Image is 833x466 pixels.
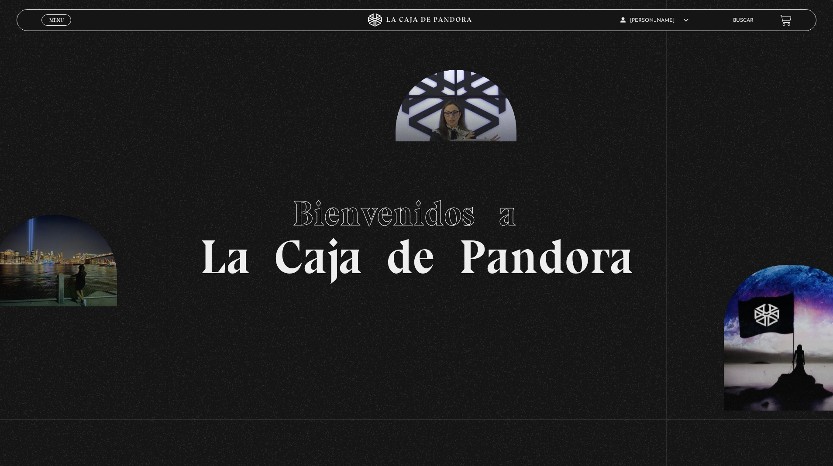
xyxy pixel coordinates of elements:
span: Bienvenidos a [293,192,540,234]
span: Menu [49,17,64,23]
a: Buscar [733,18,754,23]
span: [PERSON_NAME] [620,18,688,23]
span: Cerrar [46,25,67,31]
a: View your shopping cart [780,14,792,26]
h1: La Caja de Pandora [200,185,633,281]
